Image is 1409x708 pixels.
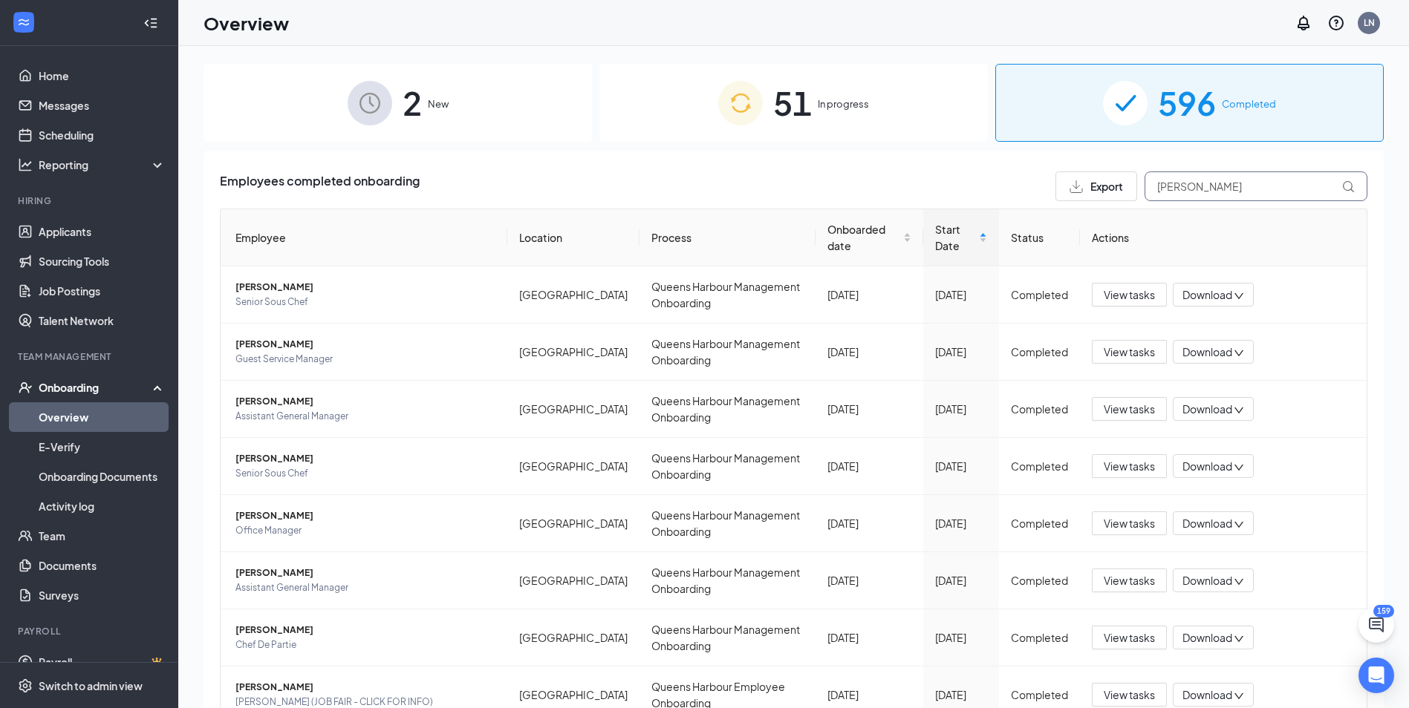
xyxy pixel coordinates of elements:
span: down [1234,405,1244,416]
span: [PERSON_NAME] [235,394,495,409]
div: Hiring [18,194,163,207]
a: Onboarding Documents [39,462,166,491]
a: Messages [39,91,166,120]
span: Senior Sous Chef [235,466,495,481]
div: [DATE] [935,686,987,703]
button: View tasks [1092,454,1167,478]
span: [PERSON_NAME] [235,451,495,466]
span: [PERSON_NAME] [235,337,495,352]
div: Payroll [18,625,163,637]
div: 159 [1373,605,1394,617]
span: [PERSON_NAME] [235,280,495,295]
th: Location [507,209,640,266]
button: Export [1055,171,1137,201]
span: down [1234,577,1244,587]
span: Download [1182,573,1232,589]
td: Queens Harbour Management Onboarding [640,552,816,609]
span: [PERSON_NAME] [235,680,495,695]
div: [DATE] [827,629,911,646]
div: Onboarding [39,380,153,395]
a: Activity log [39,491,166,521]
td: Queens Harbour Management Onboarding [640,381,816,438]
div: [DATE] [827,344,911,360]
button: ChatActive [1358,607,1394,643]
div: [DATE] [827,572,911,589]
div: [DATE] [827,686,911,703]
span: [PERSON_NAME] [235,623,495,637]
div: Completed [1011,344,1068,360]
th: Onboarded date [816,209,923,266]
span: 2 [403,77,422,128]
div: Completed [1011,686,1068,703]
h1: Overview [204,10,289,36]
svg: ChatActive [1367,616,1385,634]
span: down [1234,348,1244,358]
span: [PERSON_NAME] [235,566,495,580]
div: [DATE] [827,515,911,531]
a: E-Verify [39,432,166,462]
div: Completed [1011,515,1068,531]
span: Export [1090,181,1123,191]
svg: UserCheck [18,380,33,395]
div: Completed [1011,458,1068,474]
td: [GEOGRAPHIC_DATA] [507,438,640,495]
th: Actions [1080,209,1367,266]
td: Queens Harbour Management Onboarding [640,495,816,552]
td: [GEOGRAPHIC_DATA] [507,381,640,438]
span: down [1234,634,1244,644]
span: down [1234,462,1244,473]
div: [DATE] [935,572,987,589]
a: Surveys [39,580,166,610]
div: Reporting [39,157,166,172]
div: Switch to admin view [39,678,143,693]
span: down [1234,291,1244,301]
button: View tasks [1092,397,1167,421]
span: Download [1182,516,1232,531]
a: Overview [39,402,166,432]
div: Completed [1011,629,1068,646]
div: Completed [1011,401,1068,417]
a: Home [39,61,166,91]
svg: WorkstreamLogo [16,15,31,30]
span: Completed [1222,96,1276,111]
td: [GEOGRAPHIC_DATA] [507,266,640,324]
span: Download [1182,344,1232,360]
span: View tasks [1104,515,1155,531]
div: Completed [1011,572,1068,589]
span: New [428,96,449,111]
a: Sourcing Tools [39,246,166,276]
td: [GEOGRAPHIC_DATA] [507,609,640,666]
span: View tasks [1104,686,1155,703]
div: Team Management [18,350,163,363]
span: View tasks [1104,401,1155,417]
td: Queens Harbour Management Onboarding [640,609,816,666]
button: View tasks [1092,511,1167,535]
span: Onboarded date [827,221,900,254]
th: Process [640,209,816,266]
div: [DATE] [827,458,911,474]
td: Queens Harbour Management Onboarding [640,324,816,381]
span: Office Manager [235,523,495,538]
input: Search by Name, Job Posting, or Process [1145,171,1367,201]
span: View tasks [1104,629,1155,646]
th: Status [999,209,1080,266]
span: 596 [1158,77,1216,128]
span: 51 [773,77,812,128]
div: [DATE] [935,344,987,360]
svg: Settings [18,678,33,693]
span: View tasks [1104,344,1155,360]
div: [DATE] [827,401,911,417]
span: Assistant General Manager [235,580,495,595]
a: Documents [39,551,166,580]
button: View tasks [1092,626,1167,649]
span: Employees completed onboarding [220,171,420,201]
svg: Notifications [1295,14,1312,32]
button: View tasks [1092,683,1167,707]
span: Download [1182,687,1232,703]
span: down [1234,519,1244,530]
span: Senior Sous Chef [235,295,495,309]
span: View tasks [1104,286,1155,303]
span: Assistant General Manager [235,409,495,424]
a: Applicants [39,217,166,246]
td: [GEOGRAPHIC_DATA] [507,552,640,609]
